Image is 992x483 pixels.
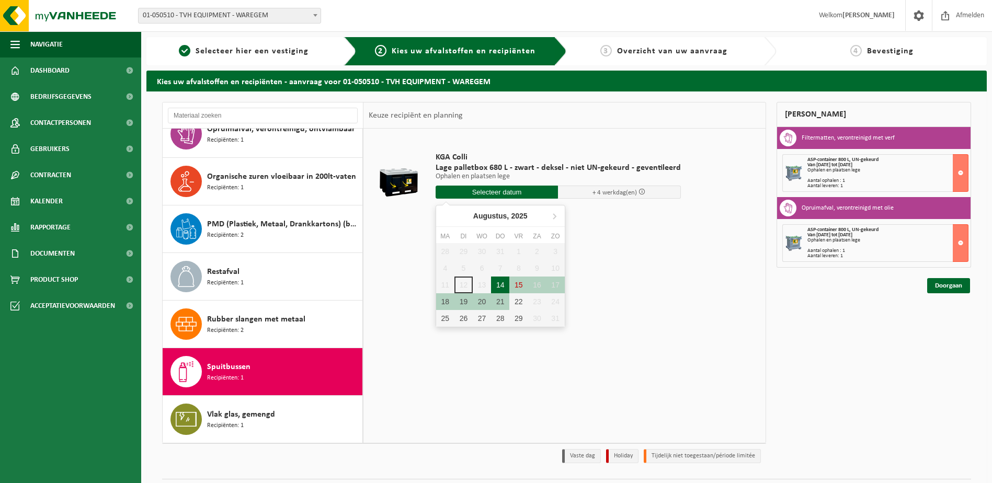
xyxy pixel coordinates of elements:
[436,293,454,310] div: 18
[867,47,914,55] span: Bevestiging
[528,231,546,241] div: za
[473,231,491,241] div: wo
[163,158,363,205] button: Organische zuren vloeibaar in 200lt-vaten Recipiënten: 1
[511,212,527,220] i: 2025
[562,449,601,463] li: Vaste dag
[509,293,528,310] div: 22
[807,178,968,183] div: Aantal ophalen : 1
[363,102,468,129] div: Keuze recipiënt en planning
[207,421,244,431] span: Recipiënten: 1
[163,348,363,396] button: Spuitbussen Recipiënten: 1
[207,183,244,193] span: Recipiënten: 1
[30,162,71,188] span: Contracten
[644,449,761,463] li: Tijdelijk niet toegestaan/période limitée
[436,310,454,327] div: 25
[509,310,528,327] div: 29
[30,57,70,84] span: Dashboard
[436,152,681,163] span: KGA Colli
[207,231,244,240] span: Recipiënten: 2
[802,130,895,146] h3: Filtermatten, verontreinigd met verf
[30,110,91,136] span: Contactpersonen
[454,293,473,310] div: 19
[30,31,63,57] span: Navigatie
[842,11,895,19] strong: [PERSON_NAME]
[436,231,454,241] div: ma
[807,238,968,243] div: Ophalen en plaatsen lege
[207,123,355,135] span: Opruimafval, verontreinigd, ontvlambaar
[207,135,244,145] span: Recipiënten: 1
[617,47,727,55] span: Overzicht van uw aanvraag
[207,313,305,326] span: Rubber slangen met metaal
[807,183,968,189] div: Aantal leveren: 1
[163,205,363,253] button: PMD (Plastiek, Metaal, Drankkartons) (bedrijven) Recipiënten: 2
[491,277,509,293] div: 14
[436,163,681,173] span: Lage palletbox 680 L - zwart - deksel - niet UN-gekeurd - geventileerd
[600,45,612,56] span: 3
[546,231,565,241] div: zo
[927,278,970,293] a: Doorgaan
[30,240,75,267] span: Documenten
[850,45,862,56] span: 4
[168,108,358,123] input: Materiaal zoeken
[469,208,532,224] div: Augustus,
[163,253,363,301] button: Restafval Recipiënten: 1
[207,326,244,336] span: Recipiënten: 2
[491,293,509,310] div: 21
[207,373,244,383] span: Recipiënten: 1
[807,254,968,259] div: Aantal leveren: 1
[196,47,309,55] span: Selecteer hier een vestiging
[163,110,363,158] button: Opruimafval, verontreinigd, ontvlambaar Recipiënten: 1
[179,45,190,56] span: 1
[207,278,244,288] span: Recipiënten: 1
[807,168,968,173] div: Ophalen en plaatsen lege
[807,162,852,168] strong: Van [DATE] tot [DATE]
[473,293,491,310] div: 20
[207,408,275,421] span: Vlak glas, gemengd
[807,248,968,254] div: Aantal ophalen : 1
[454,310,473,327] div: 26
[30,267,78,293] span: Product Shop
[392,47,535,55] span: Kies uw afvalstoffen en recipiënten
[30,136,70,162] span: Gebruikers
[375,45,386,56] span: 2
[138,8,321,24] span: 01-050510 - TVH EQUIPMENT - WAREGEM
[207,361,250,373] span: Spuitbussen
[207,266,240,278] span: Restafval
[509,231,528,241] div: vr
[207,170,356,183] span: Organische zuren vloeibaar in 200lt-vaten
[777,102,971,127] div: [PERSON_NAME]
[163,301,363,348] button: Rubber slangen met metaal Recipiënten: 2
[606,449,638,463] li: Holiday
[30,188,63,214] span: Kalender
[30,84,92,110] span: Bedrijfsgegevens
[807,157,879,163] span: ASP-container 800 L, UN-gekeurd
[473,310,491,327] div: 27
[30,293,115,319] span: Acceptatievoorwaarden
[436,173,681,180] p: Ophalen en plaatsen lege
[152,45,336,57] a: 1Selecteer hier een vestiging
[491,310,509,327] div: 28
[207,218,360,231] span: PMD (Plastiek, Metaal, Drankkartons) (bedrijven)
[139,8,321,23] span: 01-050510 - TVH EQUIPMENT - WAREGEM
[146,71,987,91] h2: Kies uw afvalstoffen en recipiënten - aanvraag voor 01-050510 - TVH EQUIPMENT - WAREGEM
[436,186,558,199] input: Selecteer datum
[163,396,363,443] button: Vlak glas, gemengd Recipiënten: 1
[592,189,637,196] span: + 4 werkdag(en)
[454,231,473,241] div: di
[807,227,879,233] span: ASP-container 800 L, UN-gekeurd
[807,232,852,238] strong: Van [DATE] tot [DATE]
[802,200,894,216] h3: Opruimafval, verontreinigd met olie
[30,214,71,240] span: Rapportage
[491,231,509,241] div: do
